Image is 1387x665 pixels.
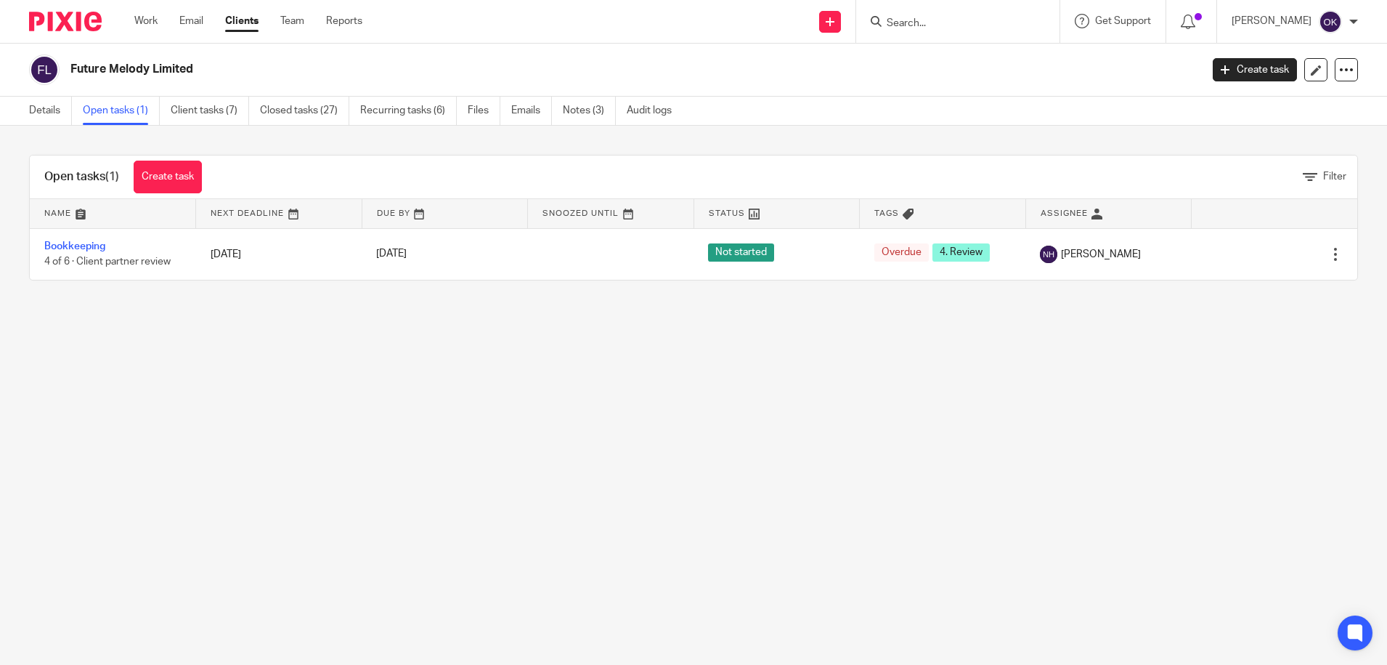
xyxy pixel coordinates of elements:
a: Reports [326,14,362,28]
img: Pixie [29,12,102,31]
a: Details [29,97,72,125]
span: Filter [1323,172,1346,182]
a: Closed tasks (27) [260,97,349,125]
a: Emails [511,97,552,125]
a: Recurring tasks (6) [360,97,457,125]
h2: Future Melody Limited [70,62,967,77]
a: Create task [134,161,202,193]
span: Overdue [874,243,929,262]
span: 4 of 6 · Client partner review [44,257,171,267]
span: Not started [708,243,774,262]
h1: Open tasks [44,169,119,185]
span: Get Support [1095,16,1151,26]
a: Bookkeeping [44,241,105,251]
a: Create task [1213,58,1297,81]
span: Status [709,209,745,217]
span: [DATE] [376,249,407,259]
span: (1) [105,171,119,182]
input: Search [885,17,1016,31]
a: Team [280,14,304,28]
img: svg%3E [1319,10,1342,33]
a: Files [468,97,500,125]
span: 4. Review [932,243,990,262]
p: [PERSON_NAME] [1232,14,1311,28]
a: Email [179,14,203,28]
img: svg%3E [1040,246,1057,263]
a: Open tasks (1) [83,97,160,125]
span: [PERSON_NAME] [1061,247,1141,262]
img: svg%3E [29,55,60,85]
a: Clients [225,14,259,28]
span: Snoozed Until [542,209,619,217]
span: Tags [874,209,899,217]
td: [DATE] [196,228,362,280]
a: Work [134,14,158,28]
a: Audit logs [627,97,683,125]
a: Client tasks (7) [171,97,249,125]
a: Notes (3) [563,97,616,125]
